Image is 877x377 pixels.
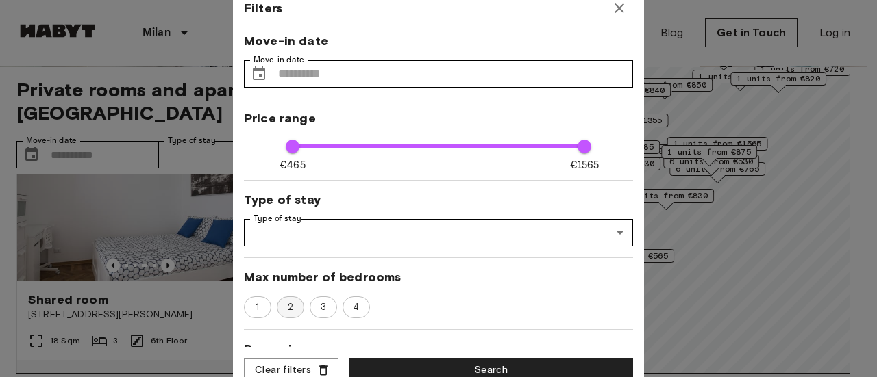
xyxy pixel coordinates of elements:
label: Type of stay [254,213,301,224]
span: Type of stay [244,192,633,208]
span: €1565 [570,158,600,172]
span: Room size [244,341,633,357]
div: 1 [244,296,271,318]
span: 3 [313,300,334,314]
div: 3 [310,296,337,318]
span: Price range [244,110,633,127]
span: Move-in date [244,33,633,49]
span: 1 [248,300,267,314]
label: Move-in date [254,54,304,66]
span: 4 [345,300,367,314]
span: 2 [280,300,301,314]
div: 2 [277,296,304,318]
div: 4 [343,296,370,318]
button: Choose date [245,60,273,88]
span: Max number of bedrooms [244,269,633,285]
span: €465 [280,158,306,172]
